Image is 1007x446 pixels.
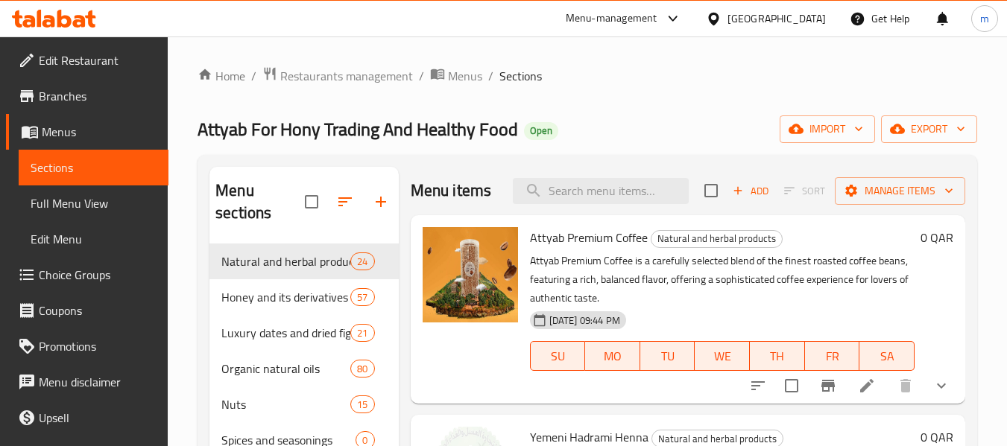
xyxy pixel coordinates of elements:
[31,159,157,176] span: Sections
[750,341,805,371] button: TH
[280,67,413,85] span: Restaurants management
[513,178,689,204] input: search
[198,112,518,146] span: Attyab For Hony Trading And Healthy Food
[221,252,350,270] span: Natural and herbal products
[209,351,398,386] div: Organic natural oils80
[39,337,157,355] span: Promotions
[363,184,399,220] button: Add section
[251,67,256,85] li: /
[6,257,168,293] a: Choice Groups
[350,252,374,270] div: items
[448,67,482,85] span: Menus
[727,179,774,203] span: Add item
[221,360,350,377] span: Organic natural oils
[351,398,373,412] span: 15
[411,179,492,202] h2: Menu items
[6,400,168,436] a: Upsell
[566,10,657,28] div: Menu-management
[881,115,977,143] button: export
[811,345,854,367] span: FR
[209,315,398,351] div: Luxury dates and dried figs21
[6,328,168,364] a: Promotions
[350,324,374,342] div: items
[19,221,168,257] a: Edit Menu
[537,345,580,367] span: SU
[727,179,774,203] button: Add
[893,120,965,138] span: export
[351,290,373,305] span: 57
[865,345,909,367] span: SA
[488,67,493,85] li: /
[6,78,168,114] a: Branches
[847,182,953,200] span: Manage items
[792,120,863,138] span: import
[42,123,157,141] span: Menus
[932,377,950,395] svg: Show Choices
[198,67,245,85] a: Home
[39,373,157,391] span: Menu disclaimer
[31,230,157,248] span: Edit Menu
[430,66,482,86] a: Menus
[591,345,634,367] span: MO
[701,345,744,367] span: WE
[776,370,807,401] span: Select to update
[215,179,304,224] h2: Menu sections
[530,226,648,249] span: Attyab Premium Coffee
[980,10,989,27] span: m
[835,177,965,205] button: Manage items
[209,386,398,422] div: Nuts15
[39,266,157,284] span: Choice Groups
[209,243,398,279] div: Natural and herbal products24
[209,279,398,315] div: Honey and its derivatives57
[19,150,168,185] a: Sections
[419,67,424,85] li: /
[524,122,558,140] div: Open
[730,182,771,200] span: Add
[39,51,157,69] span: Edit Restaurant
[350,360,374,377] div: items
[262,66,413,86] a: Restaurants management
[780,115,875,143] button: import
[585,341,640,371] button: MO
[221,395,350,413] span: Nuts
[31,194,157,212] span: Full Menu View
[695,175,727,206] span: Select section
[810,368,846,404] button: Branch-specific-item
[774,179,835,203] span: Select section first
[6,114,168,150] a: Menus
[805,341,860,371] button: FR
[198,66,977,86] nav: breadcrumb
[859,341,915,371] button: SA
[740,368,776,404] button: sort-choices
[756,345,799,367] span: TH
[543,313,626,328] span: [DATE] 09:44 PM
[221,288,350,306] span: Honey and its derivatives
[6,364,168,400] a: Menu disclaimer
[858,377,876,395] a: Edit menu item
[39,409,157,427] span: Upsell
[640,341,695,371] button: TU
[296,186,327,217] span: Select all sections
[19,185,168,221] a: Full Menu View
[888,368,924,404] button: delete
[350,288,374,306] div: items
[921,227,953,248] h6: 0 QAR
[524,124,558,137] span: Open
[350,395,374,413] div: items
[924,368,959,404] button: show more
[727,10,826,27] div: [GEOGRAPHIC_DATA]
[651,230,782,247] span: Natural and herbal products
[423,227,518,322] img: Attyab Premium Coffee
[39,302,157,319] span: Coupons
[221,324,350,342] span: Luxury dates and dried figs
[695,341,750,371] button: WE
[39,87,157,105] span: Branches
[651,230,783,248] div: Natural and herbal products
[6,42,168,78] a: Edit Restaurant
[351,362,373,376] span: 80
[499,67,542,85] span: Sections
